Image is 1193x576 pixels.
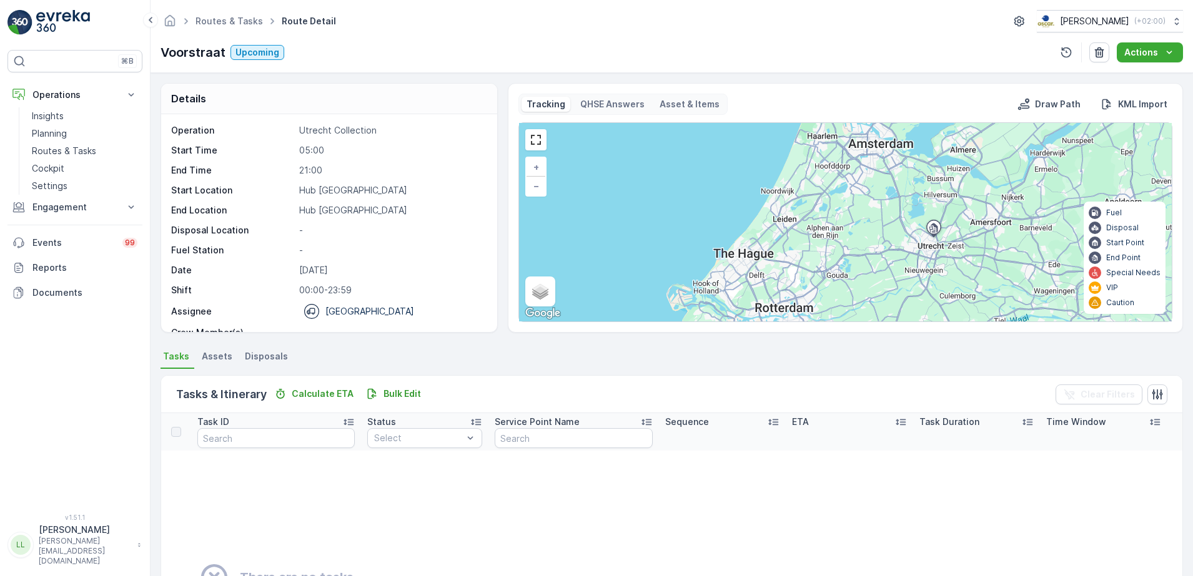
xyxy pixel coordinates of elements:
[1060,15,1129,27] p: [PERSON_NAME]
[1117,42,1183,62] button: Actions
[527,158,545,177] a: Zoom In
[27,142,142,160] a: Routes & Tasks
[1106,238,1144,248] p: Start Point
[171,164,294,177] p: End Time
[7,280,142,305] a: Documents
[495,428,653,448] input: Search
[171,224,294,237] p: Disposal Location
[665,416,709,428] p: Sequence
[171,184,294,197] p: Start Location
[161,43,225,62] p: Voorstraat
[7,255,142,280] a: Reports
[202,350,232,363] span: Assets
[36,10,90,35] img: logo_light-DOdMpM7g.png
[527,130,545,149] a: View Fullscreen
[1035,98,1081,110] p: Draw Path
[11,535,31,555] div: LL
[361,386,426,401] button: Bulk Edit
[299,244,484,256] p: -
[171,144,294,157] p: Start Time
[533,180,540,191] span: −
[32,110,64,122] p: Insights
[299,224,484,237] p: -
[1046,416,1106,428] p: Time Window
[299,326,484,339] p: -
[1106,298,1134,308] p: Caution
[1106,268,1161,278] p: Special Needs
[39,524,131,536] p: [PERSON_NAME]
[235,46,279,59] p: Upcoming
[580,98,645,110] p: QHSE Answers
[269,386,359,401] button: Calculate ETA
[527,177,545,195] a: Zoom Out
[1106,283,1118,293] p: VIP
[7,230,142,255] a: Events99
[27,107,142,125] a: Insights
[7,10,32,35] img: logo
[299,284,484,296] p: 00:00-23:59
[299,184,484,197] p: Hub [GEOGRAPHIC_DATA]
[7,195,142,220] button: Engagement
[325,305,414,318] p: [GEOGRAPHIC_DATA]
[171,326,294,339] p: Crew Member(s)
[374,432,462,444] p: Select
[32,261,137,274] p: Reports
[299,124,484,137] p: Utrecht Collection
[171,284,294,296] p: Shift
[299,264,484,276] p: [DATE]
[299,204,484,217] p: Hub [GEOGRAPHIC_DATA]
[245,350,288,363] span: Disposals
[495,416,580,428] p: Service Point Name
[292,388,354,400] p: Calculate ETA
[163,350,189,363] span: Tasks
[27,177,142,195] a: Settings
[32,89,117,101] p: Operations
[32,145,96,157] p: Routes & Tasks
[299,144,484,157] p: 05:00
[7,514,142,521] span: v 1.51.1
[39,536,131,566] p: [PERSON_NAME][EMAIL_ADDRESS][DOMAIN_NAME]
[519,123,1172,321] div: 0
[32,162,64,175] p: Cockpit
[197,428,355,448] input: Search
[367,416,396,428] p: Status
[1096,97,1172,112] button: KML Import
[32,237,115,249] p: Events
[171,204,294,217] p: End Location
[7,524,142,566] button: LL[PERSON_NAME][PERSON_NAME][EMAIL_ADDRESS][DOMAIN_NAME]
[32,127,67,140] p: Planning
[279,15,339,27] span: Route Detail
[197,416,229,428] p: Task ID
[171,124,294,137] p: Operation
[522,305,563,321] a: Open this area in Google Maps (opens a new window)
[1037,14,1055,28] img: basis-logo_rgb2x.png
[1081,388,1135,401] p: Clear Filters
[919,416,979,428] p: Task Duration
[7,82,142,107] button: Operations
[230,45,284,60] button: Upcoming
[792,416,809,428] p: ETA
[1056,384,1142,404] button: Clear Filters
[32,286,137,299] p: Documents
[1106,223,1139,233] p: Disposal
[27,160,142,177] a: Cockpit
[1106,253,1141,263] p: End Point
[171,244,294,256] p: Fuel Station
[176,386,267,403] p: Tasks & Itinerary
[27,125,142,142] a: Planning
[125,238,135,248] p: 99
[171,305,212,318] p: Assignee
[163,19,177,29] a: Homepage
[32,201,117,213] p: Engagement
[533,162,539,172] span: +
[1106,208,1122,218] p: Fuel
[522,305,563,321] img: Google
[1037,10,1183,32] button: [PERSON_NAME](+02:00)
[1012,97,1086,112] button: Draw Path
[171,264,294,276] p: Date
[527,98,565,110] p: Tracking
[527,278,554,305] a: Layers
[1134,16,1166,26] p: ( +02:00 )
[1118,98,1167,110] p: KML Import
[384,388,421,400] p: Bulk Edit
